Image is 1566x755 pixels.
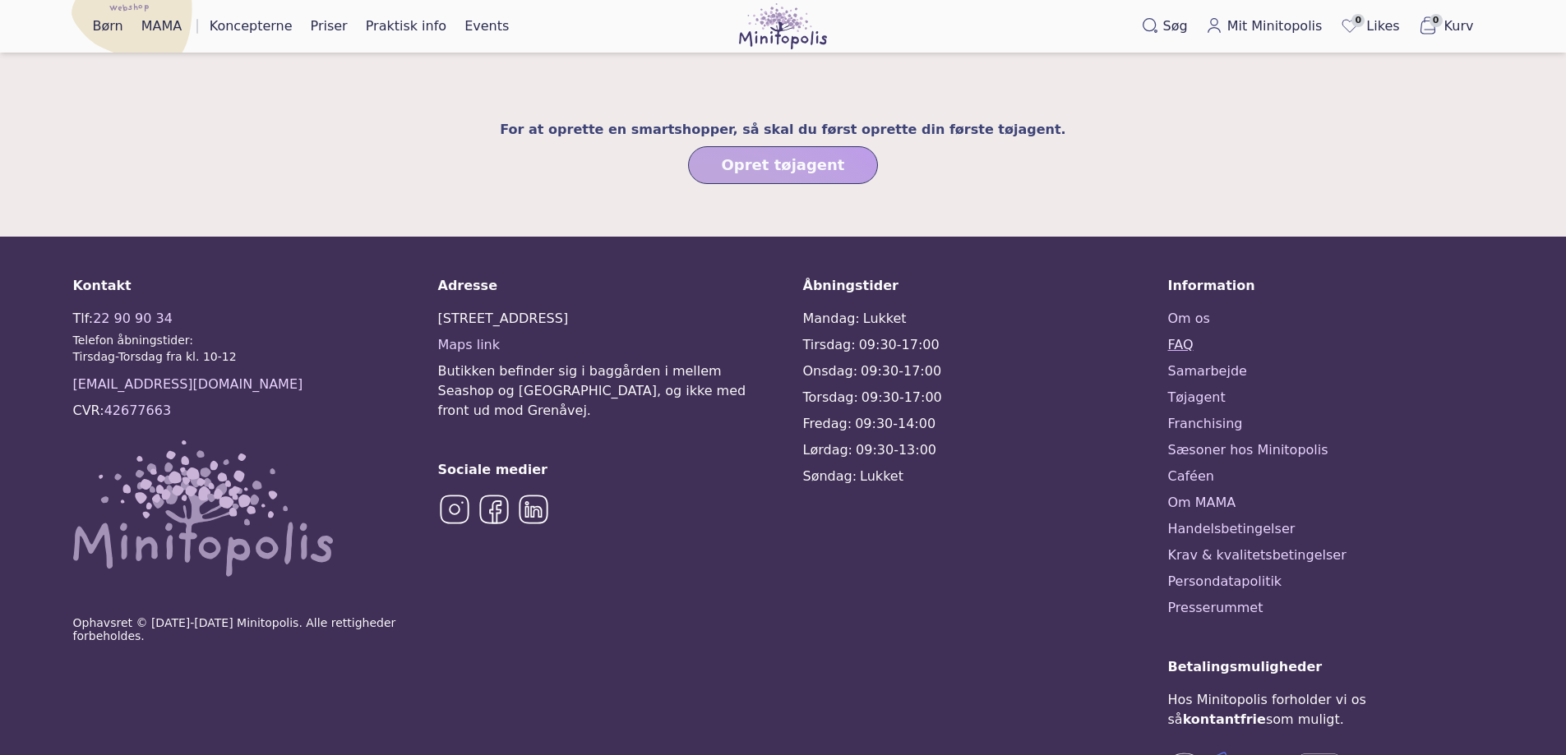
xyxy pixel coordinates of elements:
a: Krav & kvalitetsbetingelser [1168,546,1494,565]
a: Presserummet [1168,598,1494,618]
div: Telefon åbningstider: [73,332,237,348]
span: 09:30-17:00 [862,389,942,405]
span: Mandag: [803,311,860,326]
a: Om os [1168,309,1494,329]
img: Minitopolis logo [73,440,334,578]
a: Caféen [1168,467,1494,486]
span: Butikken befinder sig i baggården i mellem Seashop og [GEOGRAPHIC_DATA], og ikke med front ud mod... [438,361,764,421]
a: Persondatapolitik [1168,572,1494,592]
a: Børn [86,13,130,39]
a: Samarbejde [1168,361,1494,381]
a: Franchising [1168,414,1494,434]
a: Tøjagent [1168,388,1494,407]
div: CVR: [73,401,172,421]
a: Praktisk info [359,13,453,39]
img: LinkedIn icon [517,493,550,526]
a: Handelsbetingelser [1168,519,1494,539]
span: 0 [1351,14,1365,27]
span: 0 [1430,14,1443,27]
a: MAMA [135,13,189,39]
a: [EMAIL_ADDRESS][DOMAIN_NAME] [73,375,303,394]
span: 09:30-17:00 [861,363,941,379]
div: Sociale medier [438,460,764,480]
span: Søg [1163,16,1188,36]
button: 0Kurv [1411,12,1481,40]
div: Åbningstider [803,276,942,296]
span: Lukket [863,311,907,326]
a: Sæsoner hos Minitopolis [1168,440,1494,460]
button: Søg [1135,13,1194,39]
a: 22 90 90 34 [93,311,173,326]
a: 0Likes [1333,12,1406,40]
a: Priser [304,13,354,39]
span: Søndag: [803,468,857,484]
div: Adresse [438,276,764,296]
a: Om MAMA [1168,493,1494,513]
span: kontantfrie [1183,711,1266,727]
span: Lørdag: [803,442,853,458]
span: 09:30-17:00 [859,337,940,352]
div: [STREET_ADDRESS] [438,309,764,329]
span: Torsdag: [803,389,858,405]
a: FAQ [1168,335,1494,355]
img: Minitopolis logo [739,3,827,49]
img: Facebook icon [478,493,510,526]
span: Opret tøjagent [722,154,845,177]
div: Kontakt [73,276,399,296]
a: Mit Minitopolis [1199,13,1329,39]
a: Koncepterne [203,13,299,39]
span: 09:30-13:00 [856,442,936,458]
img: Instagram icon [438,493,471,526]
span: 09:30-14:00 [855,416,935,431]
span: Tirsdag: [803,337,856,352]
span: Lukket [860,468,903,484]
a: 42677663 [104,403,171,418]
span: Onsdag: [803,363,858,379]
span: Fredag: [803,416,852,431]
a: Events [458,13,515,39]
div: Information [1168,276,1494,296]
div: Hos Minitopolis forholder vi os så som muligt. [1168,690,1494,730]
span: Likes [1366,16,1399,36]
div: Tlf: [73,309,237,329]
a: Maps link [438,337,500,352]
span: Mit Minitopolis [1227,16,1323,36]
a: Opret tøjagent [688,146,879,184]
div: For at oprette en smartshopper, så skal du først oprette din første tøjagent. [500,120,1065,140]
span: Kurv [1444,16,1474,36]
div: Tirsdag-Torsdag fra kl. 10-12 [73,348,237,365]
div: Betalingsmuligheder [1168,657,1494,677]
p: Ophavsret © [DATE]-[DATE] Minitopolis. Alle rettigheder forbeholdes. [73,616,399,642]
